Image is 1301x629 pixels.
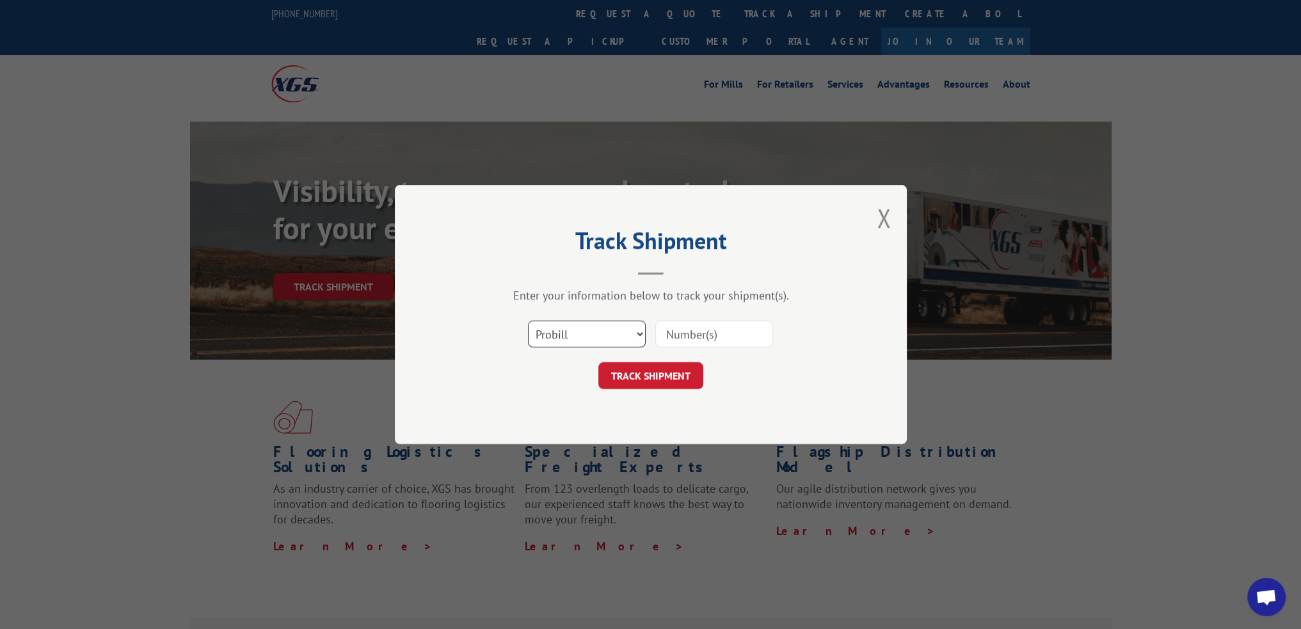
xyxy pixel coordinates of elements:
button: TRACK SHIPMENT [598,362,703,389]
button: Close modal [877,201,891,235]
input: Number(s) [655,321,773,347]
div: Enter your information below to track your shipment(s). [459,288,843,303]
h2: Track Shipment [459,232,843,256]
div: Open chat [1247,578,1286,616]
